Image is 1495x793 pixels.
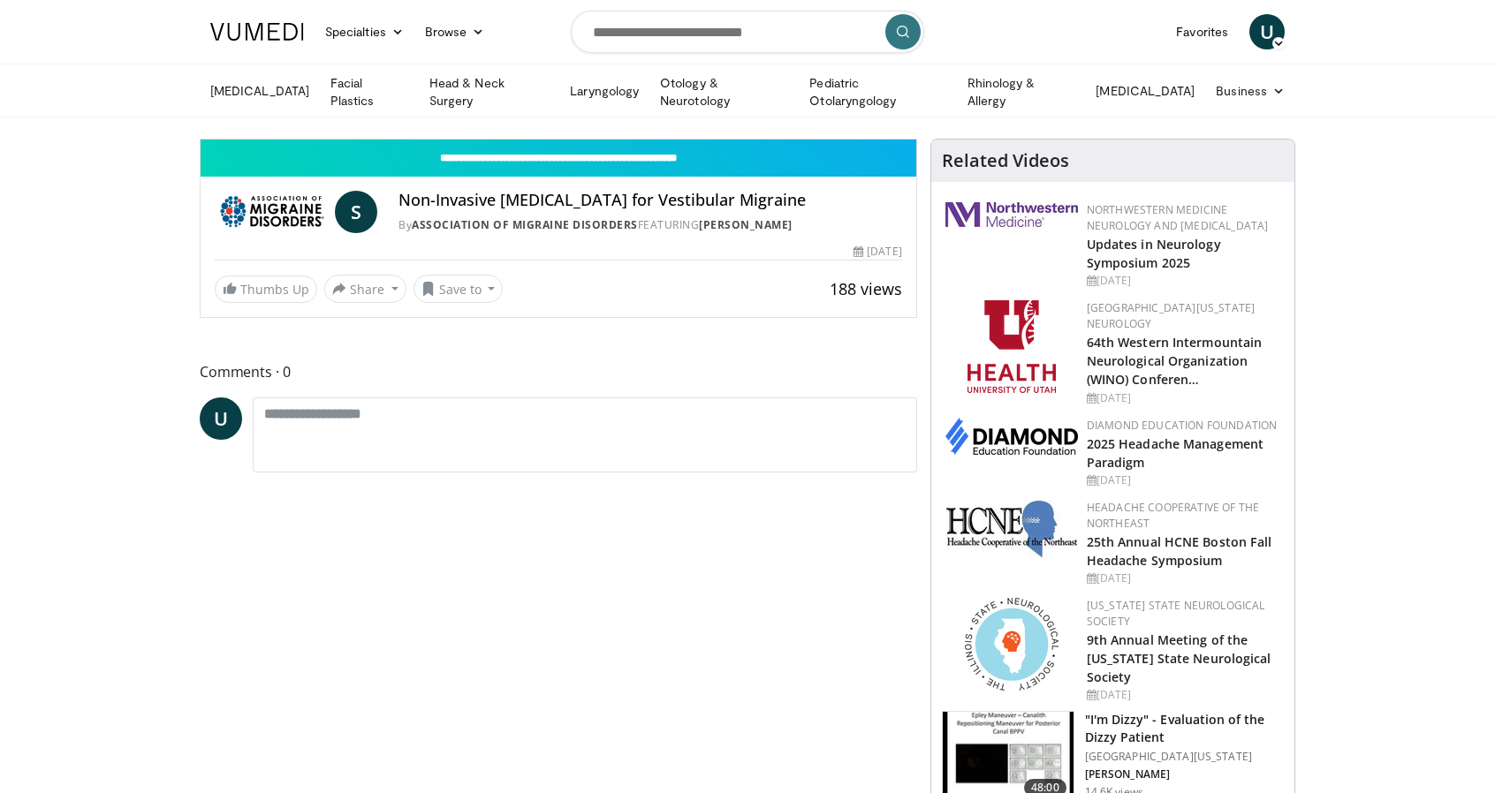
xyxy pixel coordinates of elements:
a: Association of Migraine Disorders [412,217,638,232]
img: VuMedi Logo [210,23,304,41]
a: Otology & Neurotology [649,74,799,110]
button: Share [324,275,406,303]
a: Updates in Neurology Symposium 2025 [1087,236,1221,271]
div: [DATE] [1087,390,1280,406]
a: Northwestern Medicine Neurology and [MEDICAL_DATA] [1087,202,1269,233]
a: 25th Annual HCNE Boston Fall Headache Symposium [1087,533,1272,569]
h4: Non-Invasive [MEDICAL_DATA] for Vestibular Migraine [398,191,902,210]
img: Association of Migraine Disorders [215,191,328,233]
div: [DATE] [1087,687,1280,703]
a: [MEDICAL_DATA] [1085,73,1205,109]
input: Search topics, interventions [571,11,924,53]
a: Specialties [315,14,414,49]
img: f6362829-b0a3-407d-a044-59546adfd345.png.150x105_q85_autocrop_double_scale_upscale_version-0.2.png [968,300,1056,393]
div: [DATE] [1087,472,1280,488]
a: Pediatric Otolaryngology [799,74,956,110]
p: [PERSON_NAME] [1085,767,1284,782]
a: 2025 Headache Management Paradigm [1087,435,1264,471]
a: 64th Western Intermountain Neurological Organization (WINO) Conferen… [1087,334,1263,388]
a: [PERSON_NAME] [699,217,793,232]
div: [DATE] [854,244,901,260]
a: Business [1205,73,1295,109]
a: Head & Neck Surgery [419,74,559,110]
span: Comments 0 [200,360,917,383]
a: Thumbs Up [215,276,317,303]
a: [GEOGRAPHIC_DATA][US_STATE] Neurology [1087,300,1256,331]
a: Favorites [1165,14,1239,49]
button: Save to [414,275,504,303]
a: U [1249,14,1285,49]
img: 2a462fb6-9365-492a-ac79-3166a6f924d8.png.150x105_q85_autocrop_double_scale_upscale_version-0.2.jpg [945,202,1078,227]
a: U [200,397,242,440]
div: [DATE] [1087,273,1280,289]
a: [US_STATE] State Neurological Society [1087,598,1265,629]
div: By FEATURING [398,217,902,233]
a: Diamond Education Foundation [1087,418,1278,433]
a: Browse [414,14,496,49]
a: Facial Plastics [320,74,419,110]
img: d0406666-9e5f-4b94-941b-f1257ac5ccaf.png.150x105_q85_autocrop_double_scale_upscale_version-0.2.png [945,418,1078,455]
img: 6c52f715-17a6-4da1-9b6c-8aaf0ffc109f.jpg.150x105_q85_autocrop_double_scale_upscale_version-0.2.jpg [945,500,1078,558]
p: [GEOGRAPHIC_DATA][US_STATE] [1085,750,1284,764]
a: Headache Cooperative of the Northeast [1087,500,1260,531]
span: 188 views [830,278,902,299]
h3: "I'm Dizzy" - Evaluation of the Dizzy Patient [1085,711,1284,746]
a: 9th Annual Meeting of the [US_STATE] State Neurological Society [1087,631,1271,685]
a: [MEDICAL_DATA] [200,73,320,109]
a: S [335,191,377,233]
img: 71a8b48c-8850-4916-bbdd-e2f3ccf11ef9.png.150x105_q85_autocrop_double_scale_upscale_version-0.2.png [965,598,1059,691]
a: Rhinology & Allergy [957,74,1086,110]
h4: Related Videos [942,150,1069,171]
div: [DATE] [1087,570,1280,586]
a: Laryngology [559,73,649,109]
